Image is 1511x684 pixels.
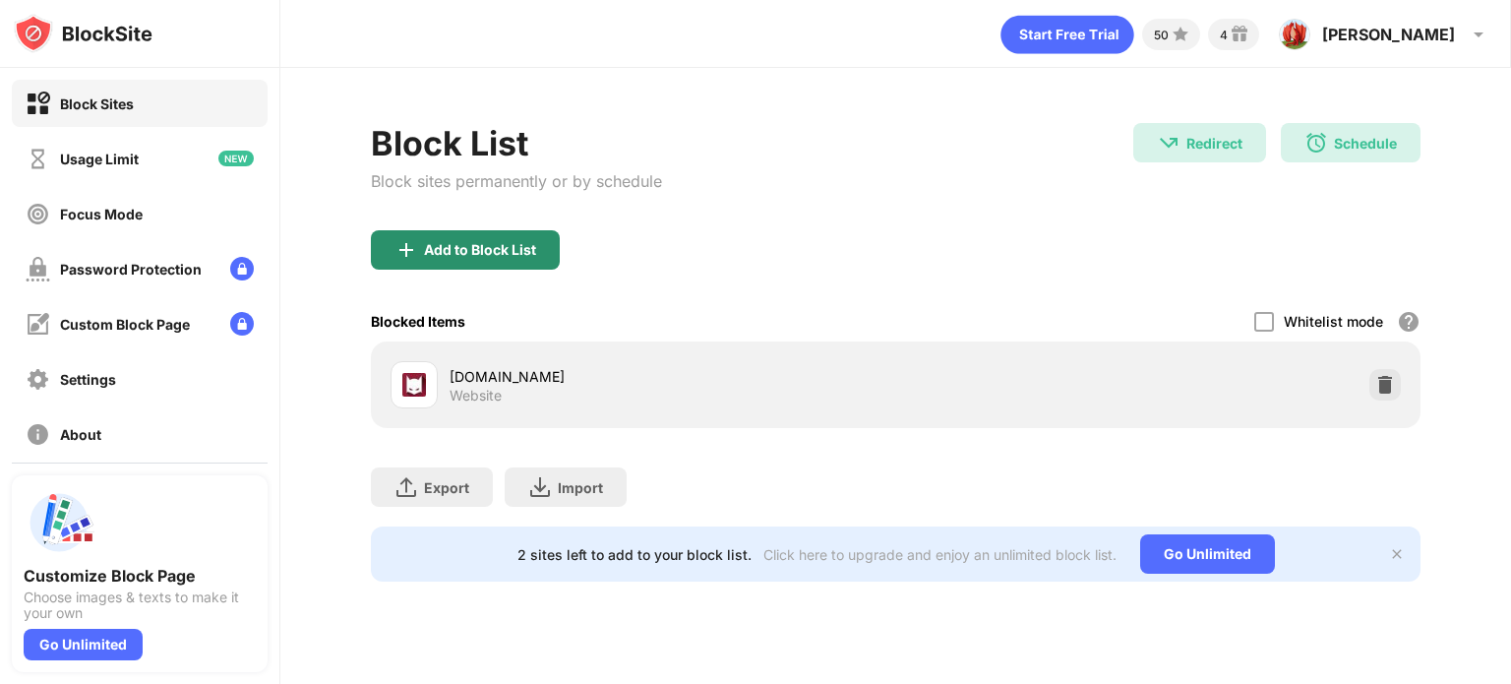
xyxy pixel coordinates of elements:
div: [PERSON_NAME] [1322,25,1455,44]
img: lock-menu.svg [230,312,254,336]
div: Blocked Items [371,313,465,330]
div: Redirect [1186,135,1242,152]
img: x-button.svg [1389,546,1405,562]
img: new-icon.svg [218,151,254,166]
img: reward-small.svg [1228,23,1251,46]
img: push-custom-page.svg [24,487,94,558]
div: 4 [1220,28,1228,42]
div: About [60,426,101,443]
img: customize-block-page-off.svg [26,312,50,337]
div: Schedule [1334,135,1397,152]
div: Block List [371,123,662,163]
img: time-usage-off.svg [26,147,50,171]
img: password-protection-off.svg [26,257,50,281]
div: Settings [60,371,116,388]
img: logo-blocksite.svg [14,14,152,53]
div: Block Sites [60,95,134,112]
div: Export [424,479,469,496]
div: Block sites permanently or by schedule [371,171,662,191]
img: lock-menu.svg [230,257,254,280]
div: Website [450,387,502,404]
div: Customize Block Page [24,566,256,586]
div: [DOMAIN_NAME] [450,366,895,387]
img: settings-off.svg [26,367,50,392]
div: Password Protection [60,261,202,278]
div: Click here to upgrade and enjoy an unlimited block list. [763,546,1117,563]
img: points-small.svg [1169,23,1192,46]
div: 2 sites left to add to your block list. [517,546,752,563]
div: Go Unlimited [1140,534,1275,574]
div: Add to Block List [424,242,536,258]
div: animation [1000,15,1134,54]
img: ALV-UjWrFKpjOWmcUpYcvo5mepvotxKEPnAtQnECc2C525ASpP9XyqcrIHno4cnONPz6P67EpxfnSMKJ_CxAvHTy9b2C961tf... [1279,19,1310,50]
div: Choose images & texts to make it your own [24,590,256,621]
div: Whitelist mode [1284,313,1383,330]
img: favicons [402,373,426,397]
img: about-off.svg [26,422,50,447]
div: Usage Limit [60,151,139,167]
div: Go Unlimited [24,629,143,660]
div: Custom Block Page [60,316,190,333]
div: Import [558,479,603,496]
div: Focus Mode [60,206,143,222]
img: block-on.svg [26,92,50,116]
div: 50 [1154,28,1169,42]
img: focus-off.svg [26,202,50,226]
